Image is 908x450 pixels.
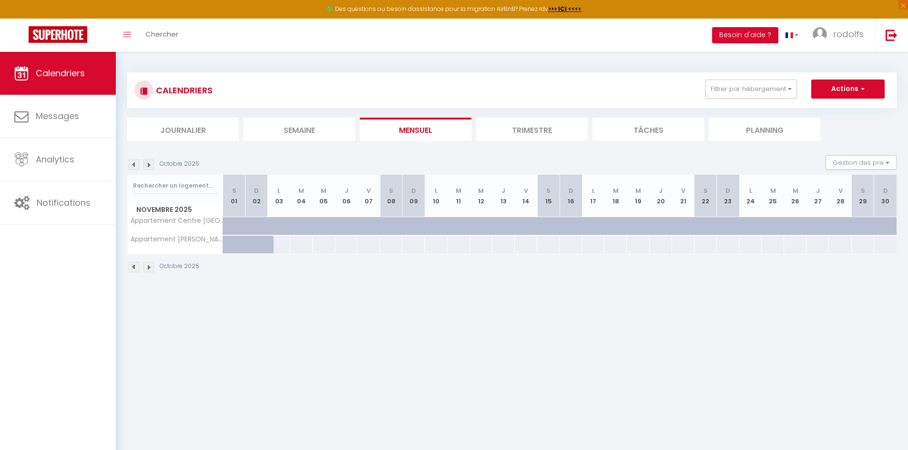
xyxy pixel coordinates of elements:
[762,175,784,217] th: 25
[254,186,259,195] abbr: D
[232,186,236,195] abbr: S
[380,175,402,217] th: 08
[245,175,268,217] th: 02
[838,186,843,195] abbr: V
[524,186,528,195] abbr: V
[37,197,91,209] span: Notifications
[725,186,730,195] abbr: D
[145,29,178,39] span: Chercher
[36,153,74,165] span: Analytics
[298,186,304,195] abbr: M
[883,186,888,195] abbr: D
[160,160,199,169] p: Octobre 2025
[389,186,393,195] abbr: S
[613,186,619,195] abbr: M
[128,203,223,217] span: Novembre 2025
[813,27,827,41] img: ...
[129,217,224,224] span: Appartement Centre [GEOGRAPHIC_DATA]
[592,186,595,195] abbr: L
[582,175,604,217] th: 17
[672,175,694,217] th: 21
[694,175,717,217] th: 22
[793,186,798,195] abbr: M
[548,5,582,13] a: >>> ICI <<<<
[852,175,874,217] th: 29
[153,80,213,101] h3: CALENDRIERS
[717,175,739,217] th: 23
[635,186,641,195] abbr: M
[806,175,829,217] th: 27
[470,175,492,217] th: 12
[806,19,876,52] a: ... rodolfs
[36,67,85,79] span: Calendriers
[223,175,245,217] th: 01
[537,175,560,217] th: 15
[770,186,776,195] abbr: M
[160,262,199,271] p: Octobre 2025
[345,186,348,195] abbr: J
[709,118,820,141] li: Planning
[277,186,280,195] abbr: L
[268,175,290,217] th: 03
[811,80,885,99] button: Actions
[569,186,573,195] abbr: D
[425,175,447,217] th: 10
[402,175,425,217] th: 09
[816,186,820,195] abbr: J
[448,175,470,217] th: 11
[749,186,752,195] abbr: L
[290,175,313,217] th: 04
[29,26,87,43] img: Super Booking
[739,175,762,217] th: 24
[357,175,380,217] th: 07
[705,80,797,99] button: Filtrer par hébergement
[784,175,806,217] th: 26
[367,186,371,195] abbr: V
[861,186,865,195] abbr: S
[515,175,537,217] th: 14
[129,236,224,243] span: Appartement [PERSON_NAME][GEOGRAPHIC_DATA] Reine
[435,186,438,195] abbr: L
[650,175,672,217] th: 20
[456,186,461,195] abbr: M
[704,186,708,195] abbr: S
[133,177,217,194] input: Rechercher un logement...
[874,175,897,217] th: 30
[560,175,582,217] th: 16
[335,175,357,217] th: 06
[604,175,627,217] th: 18
[659,186,663,195] abbr: J
[478,186,484,195] abbr: M
[592,118,704,141] li: Tâches
[886,29,898,41] img: logout
[127,118,239,141] li: Journalier
[712,27,778,43] button: Besoin d'aide ?
[138,19,185,52] a: Chercher
[829,175,851,217] th: 28
[492,175,515,217] th: 13
[681,186,685,195] abbr: V
[476,118,588,141] li: Trimestre
[360,118,471,141] li: Mensuel
[313,175,335,217] th: 05
[627,175,649,217] th: 19
[826,155,897,170] button: Gestion des prix
[244,118,355,141] li: Semaine
[501,186,505,195] abbr: J
[36,110,79,122] span: Messages
[321,186,326,195] abbr: M
[546,186,551,195] abbr: S
[833,28,864,40] span: rodolfs
[411,186,416,195] abbr: D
